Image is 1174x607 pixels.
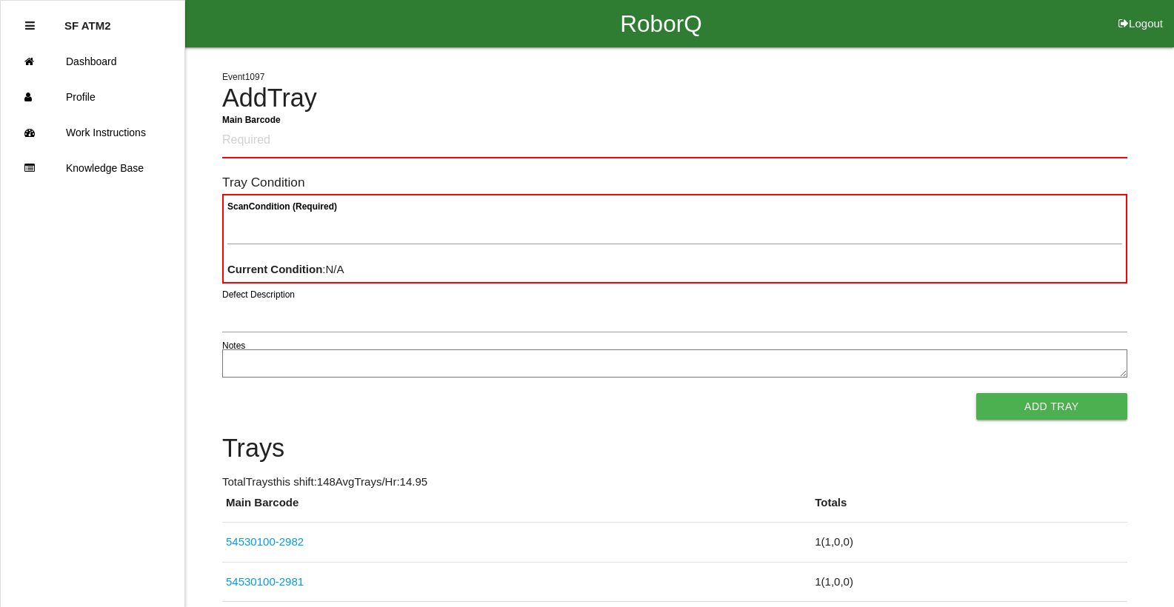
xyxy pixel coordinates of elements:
[25,8,35,44] div: Close
[222,114,281,124] b: Main Barcode
[222,288,295,301] label: Defect Description
[222,435,1127,463] h4: Trays
[222,339,245,352] label: Notes
[222,84,1127,113] h4: Add Tray
[1,150,184,186] a: Knowledge Base
[811,494,1127,523] th: Totals
[227,201,337,212] b: Scan Condition (Required)
[226,535,304,548] a: 54530100-2982
[222,474,1127,491] p: Total Trays this shift: 148 Avg Trays /Hr: 14.95
[1,44,184,79] a: Dashboard
[222,72,264,82] span: Event 1097
[1,115,184,150] a: Work Instructions
[64,8,111,32] p: SF ATM2
[1,79,184,115] a: Profile
[227,263,322,275] b: Current Condition
[227,263,344,275] span: : N/A
[226,575,304,588] a: 54530100-2981
[811,562,1127,602] td: 1 ( 1 , 0 , 0 )
[976,393,1127,420] button: Add Tray
[811,523,1127,563] td: 1 ( 1 , 0 , 0 )
[222,494,811,523] th: Main Barcode
[222,175,1127,190] h6: Tray Condition
[222,124,1127,158] input: Required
